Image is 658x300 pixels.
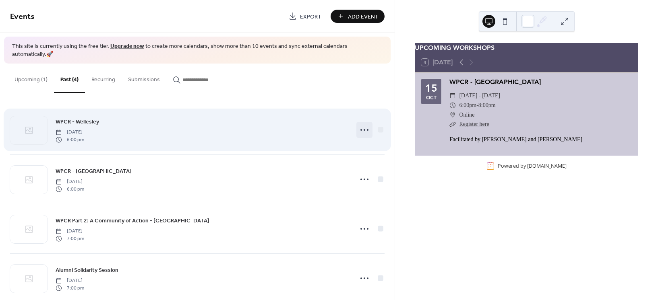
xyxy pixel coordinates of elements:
[459,101,476,110] span: 6:00pm
[8,64,54,92] button: Upcoming (1)
[56,117,99,126] a: WPCR - Wellesley
[56,216,209,225] a: WPCR Part 2: A Community of Action - [GEOGRAPHIC_DATA]
[283,10,327,23] a: Export
[476,101,478,110] span: -
[527,162,567,169] a: [DOMAIN_NAME]
[56,277,84,284] span: [DATE]
[56,185,84,193] span: 6:00 pm
[478,101,496,110] span: 8:00pm
[498,162,567,169] div: Powered by
[56,136,84,143] span: 6:00 pm
[459,121,489,127] a: Register here
[10,9,35,25] span: Events
[449,110,456,120] div: ​
[449,101,456,110] div: ​
[56,178,84,185] span: [DATE]
[331,10,385,23] button: Add Event
[459,110,474,120] span: Online
[415,43,638,53] div: UPCOMING WORKSHOPS
[85,64,122,92] button: Recurring
[426,95,437,100] div: Oct
[300,12,321,21] span: Export
[56,265,118,275] a: Alumni Solidarity Session
[56,129,84,136] span: [DATE]
[56,235,84,242] span: 7:00 pm
[56,228,84,235] span: [DATE]
[54,64,85,93] button: Past (4)
[12,43,383,58] span: This site is currently using the free tier. to create more calendars, show more than 10 events an...
[449,135,632,144] div: Facilitated by [PERSON_NAME] and [PERSON_NAME]
[449,78,541,86] a: WPCR - [GEOGRAPHIC_DATA]
[348,12,379,21] span: Add Event
[56,217,209,225] span: WPCR Part 2: A Community of Action - [GEOGRAPHIC_DATA]
[56,166,132,176] a: WPCR - [GEOGRAPHIC_DATA]
[425,83,437,93] div: 15
[56,284,84,292] span: 7:00 pm
[56,118,99,126] span: WPCR - Wellesley
[459,91,500,101] span: [DATE] - [DATE]
[122,64,166,92] button: Submissions
[449,119,456,129] div: ​
[449,91,456,101] div: ​
[110,41,144,52] a: Upgrade now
